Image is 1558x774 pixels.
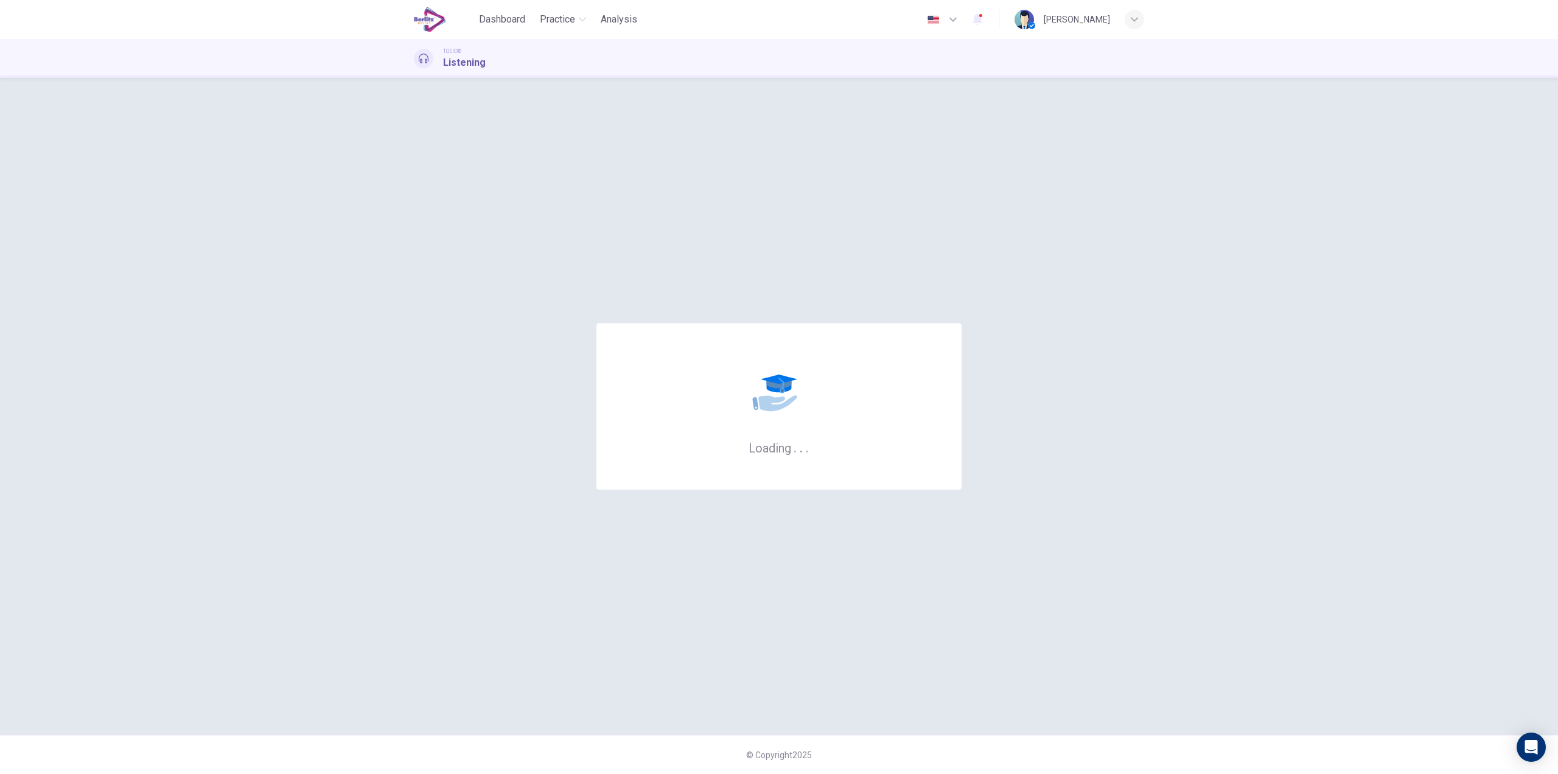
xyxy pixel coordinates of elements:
[749,440,809,456] h6: Loading
[443,55,486,70] h1: Listening
[601,12,637,27] span: Analysis
[926,15,941,24] img: en
[793,437,797,457] h6: .
[805,437,809,457] h6: .
[1044,12,1110,27] div: [PERSON_NAME]
[596,9,642,30] button: Analysis
[540,12,575,27] span: Practice
[746,750,812,760] span: © Copyright 2025
[535,9,591,30] button: Practice
[1015,10,1034,29] img: Profile picture
[443,47,461,55] span: TOEIC®
[414,7,474,32] a: EduSynch logo
[414,7,446,32] img: EduSynch logo
[479,12,525,27] span: Dashboard
[799,437,803,457] h6: .
[474,9,530,30] button: Dashboard
[1517,733,1546,762] div: Open Intercom Messenger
